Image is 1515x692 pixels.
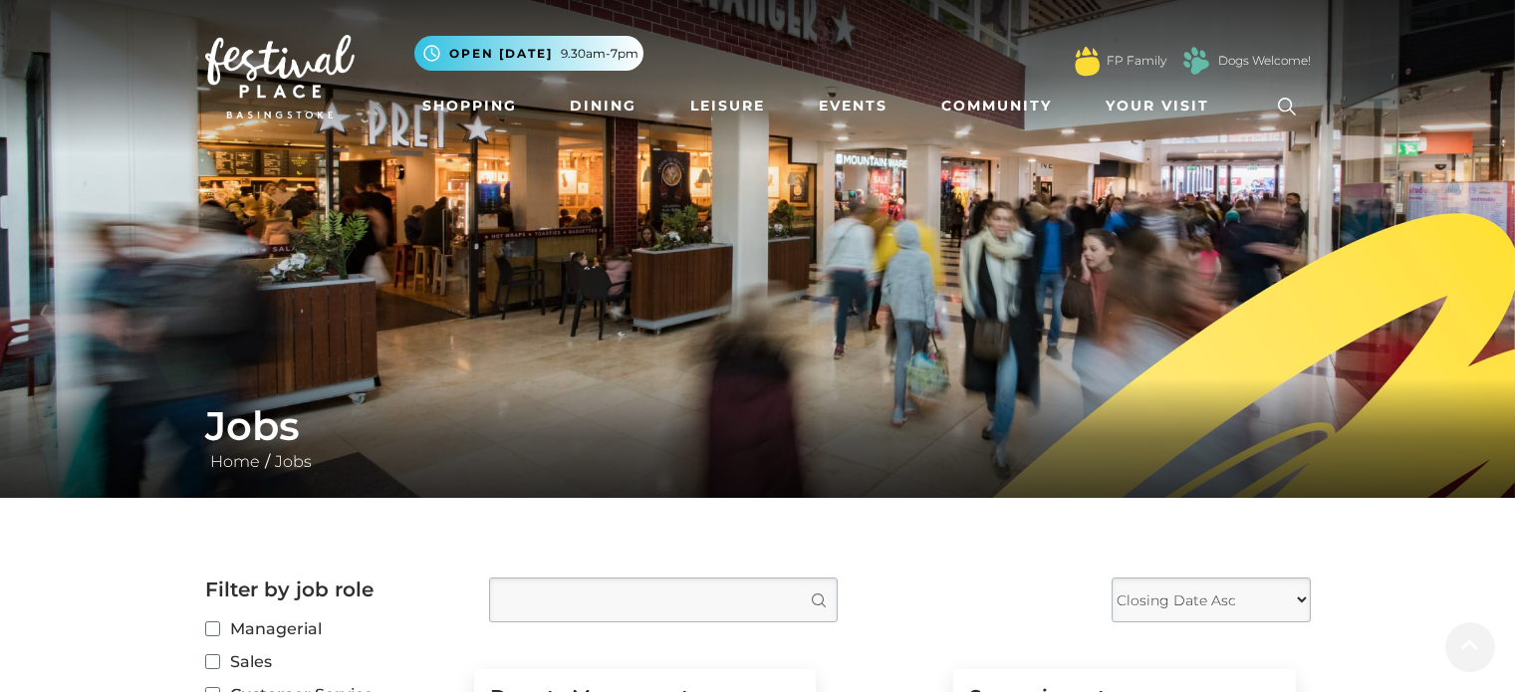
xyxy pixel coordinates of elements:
label: Managerial [205,616,459,641]
a: Home [205,452,265,471]
a: Leisure [682,88,773,124]
a: Dining [562,88,644,124]
a: Your Visit [1098,88,1227,124]
a: Community [933,88,1060,124]
img: Festival Place Logo [205,35,355,118]
a: FP Family [1107,52,1166,70]
a: Dogs Welcome! [1218,52,1311,70]
a: Events [811,88,895,124]
label: Sales [205,649,459,674]
a: Shopping [414,88,525,124]
a: Jobs [270,452,317,471]
span: Open [DATE] [449,45,553,63]
h1: Jobs [205,402,1311,450]
h2: Filter by job role [205,577,459,601]
div: / [190,402,1326,474]
button: Open [DATE] 9.30am-7pm [414,36,643,71]
span: 9.30am-7pm [561,45,638,63]
span: Your Visit [1106,96,1209,116]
